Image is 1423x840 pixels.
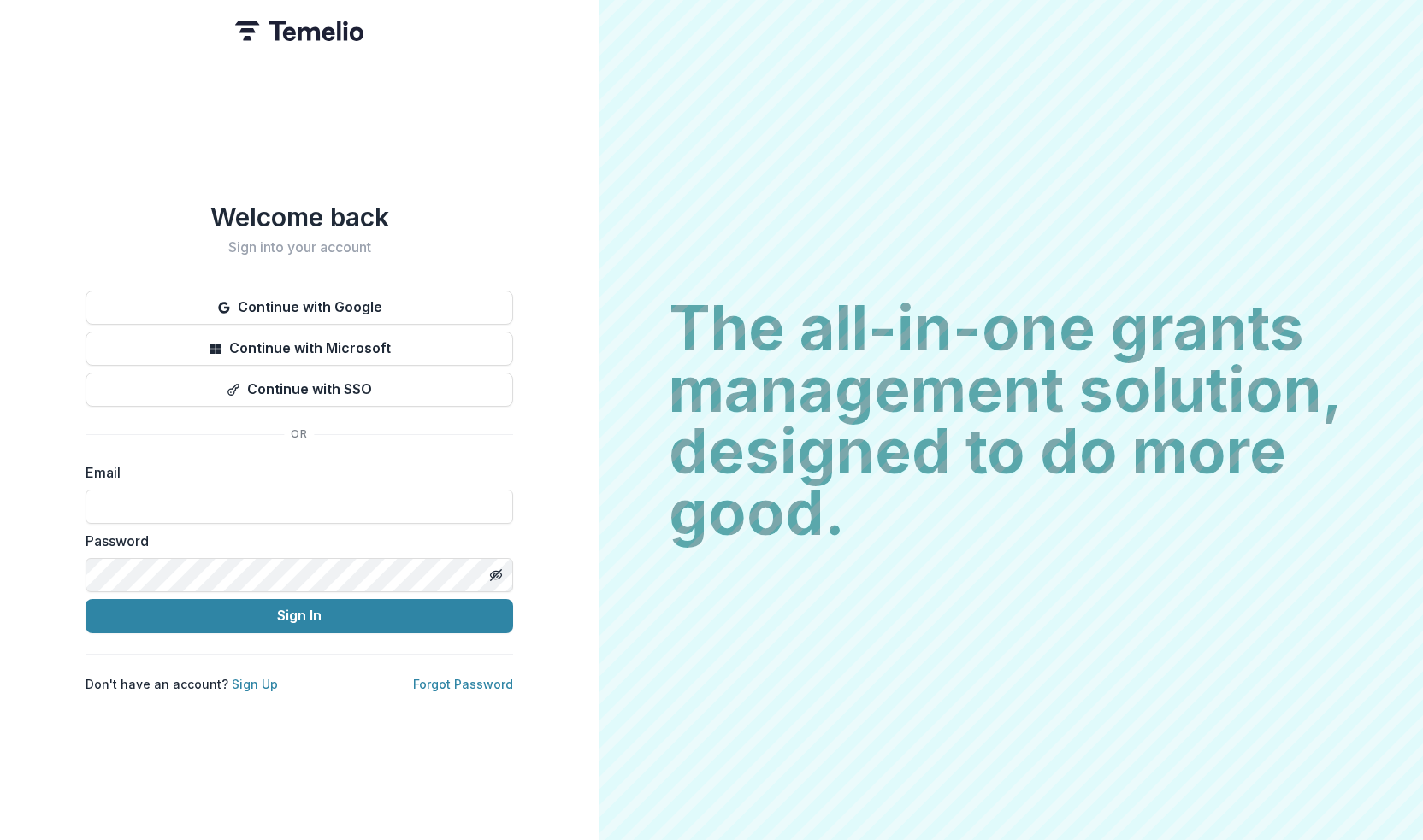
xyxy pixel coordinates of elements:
[235,21,363,41] img: Temelio
[86,531,503,551] label: Password
[86,599,513,633] button: Sign In
[232,677,278,691] a: Sign Up
[86,462,503,483] label: Email
[86,373,513,407] button: Continue with SSO
[86,239,513,256] h2: Sign into your account
[86,332,513,366] button: Continue with Microsoft
[86,675,278,693] p: Don't have an account?
[482,561,510,589] button: Toggle password visibility
[86,291,513,325] button: Continue with Google
[413,677,513,691] a: Forgot Password
[86,202,513,232] h1: Welcome back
